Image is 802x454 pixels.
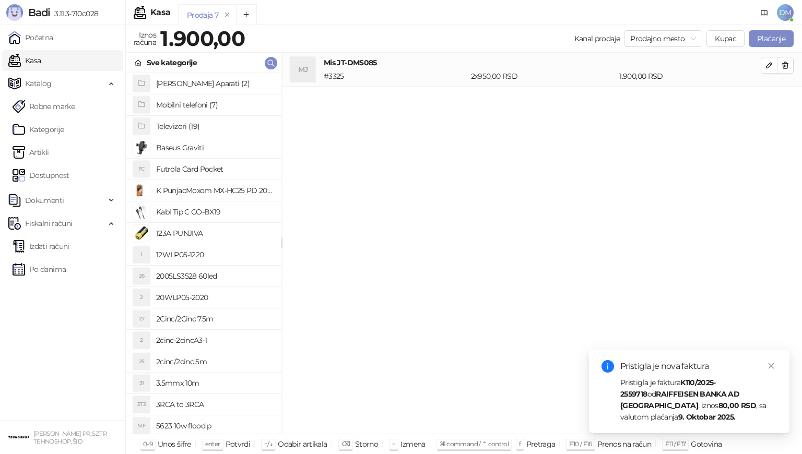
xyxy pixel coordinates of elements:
strong: RAIFFEISEN BANKA AD [GEOGRAPHIC_DATA] [620,389,739,410]
strong: 80,00 RSD [718,401,756,410]
span: close [768,362,775,369]
span: info-circle [601,360,614,373]
div: Pristigla je nova faktura [620,360,777,373]
div: Pristigla je faktura od , iznos , sa valutom plaćanja [620,377,777,423]
strong: 9. Oktobar 2025. [678,412,736,422]
strong: K110/2025-2559718 [620,378,716,399]
a: Close [765,360,777,372]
